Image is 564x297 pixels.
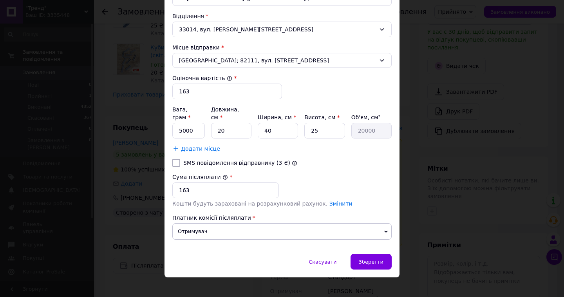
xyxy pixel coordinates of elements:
[179,56,376,64] span: [GEOGRAPHIC_DATA]; 82111, вул. [STREET_ADDRESS]
[309,259,336,265] span: Скасувати
[329,200,352,207] a: Змінити
[172,215,251,221] span: Платник комісії післяплати
[172,22,392,37] div: 33014, вул. [PERSON_NAME][STREET_ADDRESS]
[351,113,392,121] div: Об'єм, см³
[172,200,352,207] span: Кошти будуть зараховані на розрахунковий рахунок.
[258,114,296,120] label: Ширина, см
[172,44,392,51] div: Місце відправки
[172,174,228,180] label: Сума післяплати
[172,106,191,120] label: Вага, грам
[181,146,220,152] span: Додати місце
[304,114,340,120] label: Висота, см
[211,106,239,120] label: Довжина, см
[172,12,392,20] div: Відділення
[183,160,290,166] label: SMS повідомлення відправнику (3 ₴)
[172,75,232,81] label: Оціночна вартість
[359,259,383,265] span: Зберегти
[172,223,392,240] span: Отримувач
